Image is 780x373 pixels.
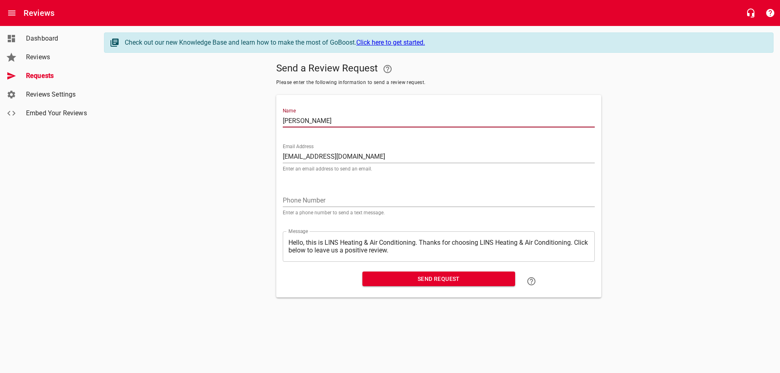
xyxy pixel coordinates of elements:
[356,39,425,46] a: Click here to get started.
[26,52,88,62] span: Reviews
[24,6,54,19] h6: Reviews
[26,90,88,99] span: Reviews Settings
[283,144,314,149] label: Email Address
[288,239,589,254] textarea: Hello, this is LINS Heating & Air Conditioning. Thanks for choosing LINS Heating & Air Conditioni...
[276,79,601,87] span: Please enter the following information to send a review request.
[283,166,595,171] p: Enter an email address to send an email.
[741,3,760,23] button: Live Chat
[2,3,22,23] button: Open drawer
[760,3,780,23] button: Support Portal
[369,274,509,284] span: Send Request
[276,59,601,79] h5: Send a Review Request
[26,71,88,81] span: Requests
[26,108,88,118] span: Embed Your Reviews
[283,108,296,113] label: Name
[522,272,541,291] a: Learn how to "Send a Review Request"
[378,59,397,79] a: Your Google or Facebook account must be connected to "Send a Review Request"
[283,210,595,215] p: Enter a phone number to send a text message.
[362,272,515,287] button: Send Request
[26,34,88,43] span: Dashboard
[125,38,765,47] div: Check out our new Knowledge Base and learn how to make the most of GoBoost.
